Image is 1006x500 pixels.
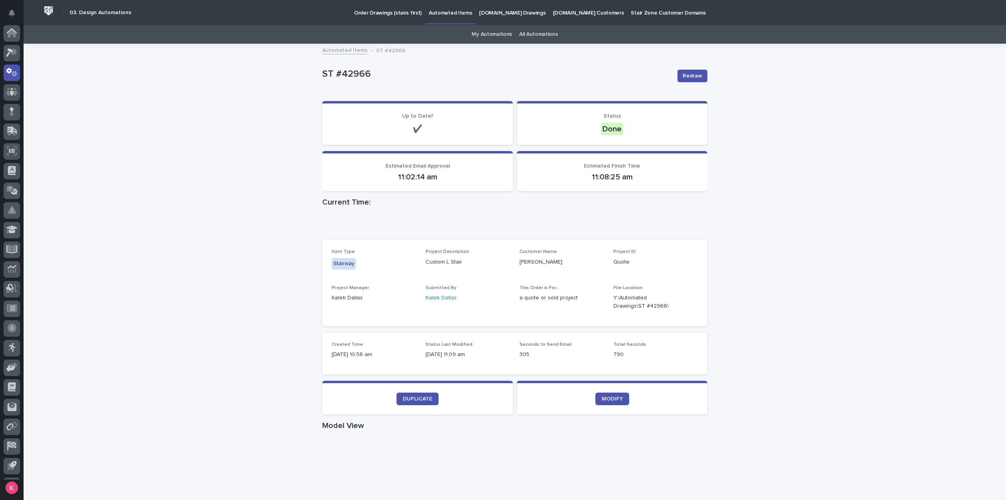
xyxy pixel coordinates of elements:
[332,342,363,347] span: Created Time
[426,258,510,266] p: Custom L Stair
[601,123,623,135] div: Done
[332,351,416,359] p: [DATE] 10:56 am
[472,25,512,44] a: My Automations
[10,9,20,22] div: Notifications
[332,258,356,269] div: Stairway
[519,25,558,44] a: All Automations
[322,421,707,430] h1: Model View
[613,294,679,310] : Y:\Automated Drawings\ST #42966\
[677,70,707,82] button: Redraw
[332,249,355,254] span: Item Type
[426,286,456,290] span: Submitted By
[683,72,702,80] span: Redraw
[613,258,698,266] p: Quote
[520,294,604,302] p: a quote or sold project
[426,342,472,347] span: Status Last Modified
[322,68,671,80] p: ST #42966
[426,249,469,254] span: Project Description
[376,46,406,54] p: ST #42966
[70,9,131,16] h2: 03. Design Automations
[426,351,510,359] p: [DATE] 11:09 am
[520,342,572,347] span: Seconds to Send Email
[613,351,698,359] p: 790
[332,294,416,302] p: Kaleb Dallas
[613,249,636,254] span: Project ID
[332,172,503,182] p: 11:02:14 am
[526,172,698,182] p: 11:08:25 am
[604,113,621,119] span: Status
[4,480,20,496] button: users-avatar
[332,286,369,290] span: Project Manager
[41,4,56,18] img: Workspace Logo
[584,163,640,169] span: Estimated Finish Time
[520,258,604,266] p: [PERSON_NAME]
[403,396,432,402] span: DUPLICATE
[595,393,629,405] a: MODIFY
[602,396,623,402] span: MODIFY
[322,210,707,240] iframe: Current Time:
[426,294,457,302] a: Kaleb Dallas
[322,45,367,54] a: Automated Items
[332,124,503,134] p: ✔️
[4,5,20,21] button: Notifications
[520,286,560,290] span: This Order is For...
[397,393,439,405] a: DUPLICATE
[520,351,604,359] p: 305
[402,113,433,119] span: Up to Date?
[520,249,557,254] span: Customer Name
[322,197,707,207] h1: Current Time:
[613,286,643,290] span: File Location
[613,342,646,347] span: Total Seconds
[386,163,450,169] span: Estimated Email Approval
